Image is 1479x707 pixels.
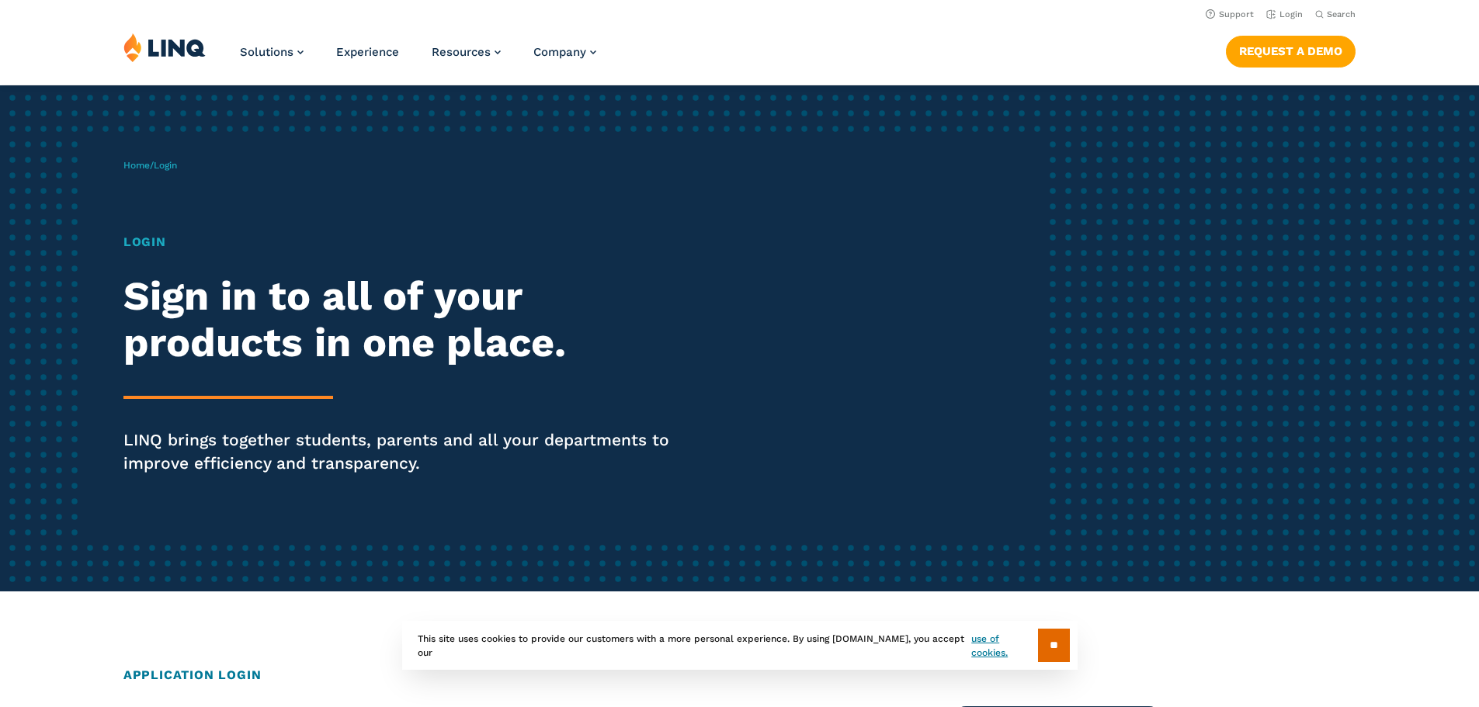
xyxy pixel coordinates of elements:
[240,45,293,59] span: Solutions
[123,273,693,366] h2: Sign in to all of your products in one place.
[240,33,596,84] nav: Primary Navigation
[123,233,693,251] h1: Login
[240,45,304,59] a: Solutions
[533,45,586,59] span: Company
[402,621,1078,670] div: This site uses cookies to provide our customers with a more personal experience. By using [DOMAIN...
[123,160,150,171] a: Home
[154,160,177,171] span: Login
[533,45,596,59] a: Company
[432,45,491,59] span: Resources
[1315,9,1356,20] button: Open Search Bar
[1266,9,1303,19] a: Login
[1226,36,1356,67] a: Request a Demo
[123,160,177,171] span: /
[971,632,1037,660] a: use of cookies.
[1206,9,1254,19] a: Support
[336,45,399,59] a: Experience
[1327,9,1356,19] span: Search
[123,33,206,62] img: LINQ | K‑12 Software
[432,45,501,59] a: Resources
[123,428,693,475] p: LINQ brings together students, parents and all your departments to improve efficiency and transpa...
[1226,33,1356,67] nav: Button Navigation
